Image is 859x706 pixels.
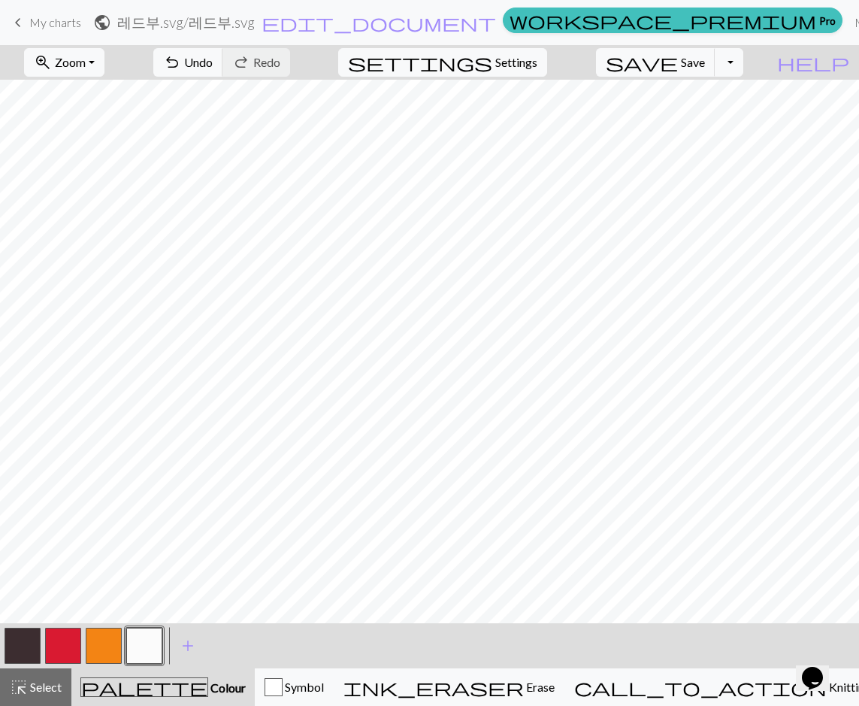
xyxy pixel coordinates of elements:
a: My charts [9,10,81,35]
span: help [777,52,849,73]
button: SettingsSettings [338,48,547,77]
button: Symbol [255,668,334,706]
span: Zoom [55,55,86,69]
span: Colour [208,680,246,695]
span: edit_document [262,12,496,33]
span: palette [81,677,207,698]
span: Erase [524,680,555,694]
a: Pro [503,8,842,33]
span: undo [163,52,181,73]
span: zoom_in [34,52,52,73]
span: workspace_premium [510,10,816,31]
h2: 레드부.svg / 레드부.svg [117,14,255,31]
span: ink_eraser [343,677,524,698]
button: Zoom [24,48,104,77]
i: Settings [348,53,492,71]
span: Select [28,680,62,694]
span: settings [348,52,492,73]
span: save [606,52,678,73]
span: keyboard_arrow_left [9,12,27,33]
span: call_to_action [574,677,827,698]
button: Undo [153,48,223,77]
span: add [179,635,197,656]
iframe: chat widget [796,646,844,691]
span: highlight_alt [10,677,28,698]
span: Settings [495,53,537,71]
span: My charts [29,15,81,29]
button: Save [596,48,715,77]
span: Save [681,55,705,69]
span: Undo [184,55,213,69]
span: public [93,12,111,33]
button: Colour [71,668,255,706]
button: Erase [334,668,564,706]
span: Symbol [283,680,324,694]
